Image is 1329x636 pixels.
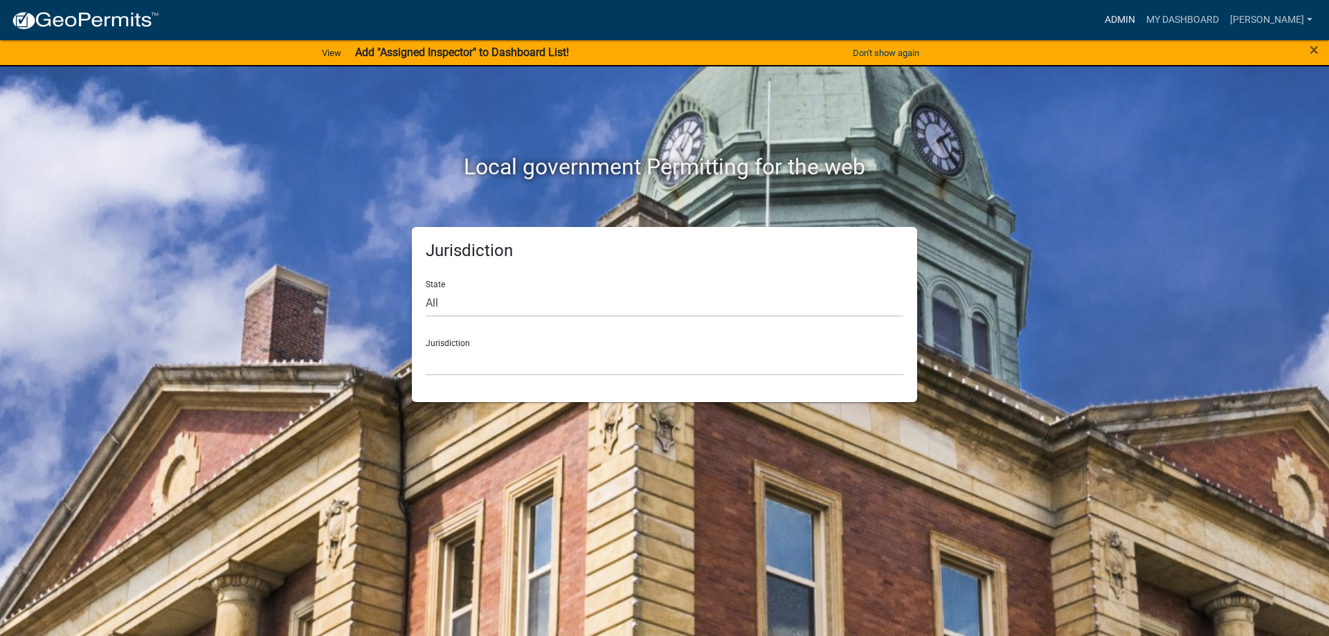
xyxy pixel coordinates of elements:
a: My Dashboard [1141,7,1224,33]
h2: Local government Permitting for the web [280,154,1049,180]
a: View [316,42,347,64]
span: × [1310,40,1319,60]
h5: Jurisdiction [426,241,903,261]
button: Don't show again [847,42,925,64]
a: Admin [1099,7,1141,33]
a: [PERSON_NAME] [1224,7,1318,33]
button: Close [1310,42,1319,58]
strong: Add "Assigned Inspector" to Dashboard List! [355,46,569,59]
